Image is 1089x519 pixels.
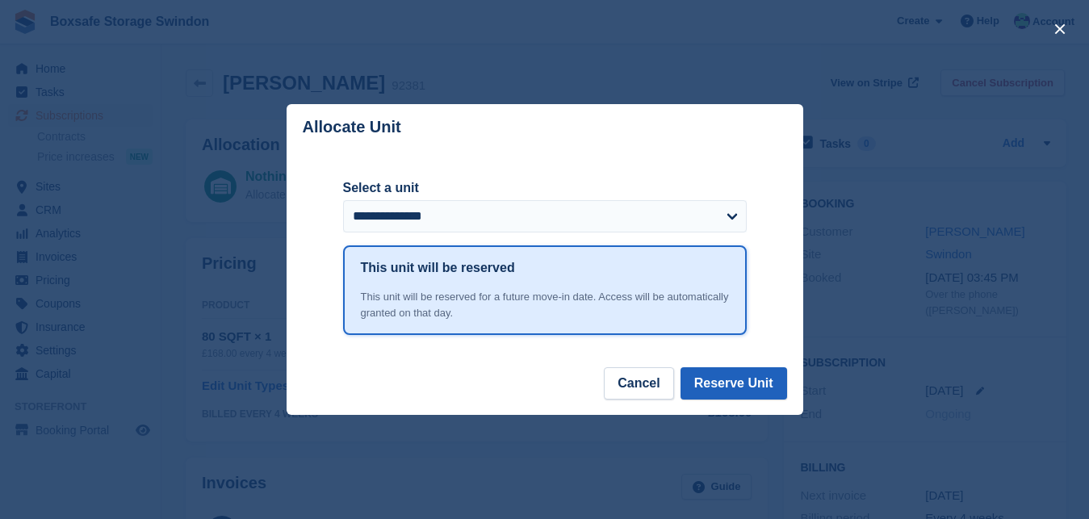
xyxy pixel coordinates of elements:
[343,178,747,198] label: Select a unit
[1047,16,1073,42] button: close
[681,367,787,400] button: Reserve Unit
[361,258,515,278] h1: This unit will be reserved
[604,367,673,400] button: Cancel
[361,289,729,320] div: This unit will be reserved for a future move-in date. Access will be automatically granted on tha...
[303,118,401,136] p: Allocate Unit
